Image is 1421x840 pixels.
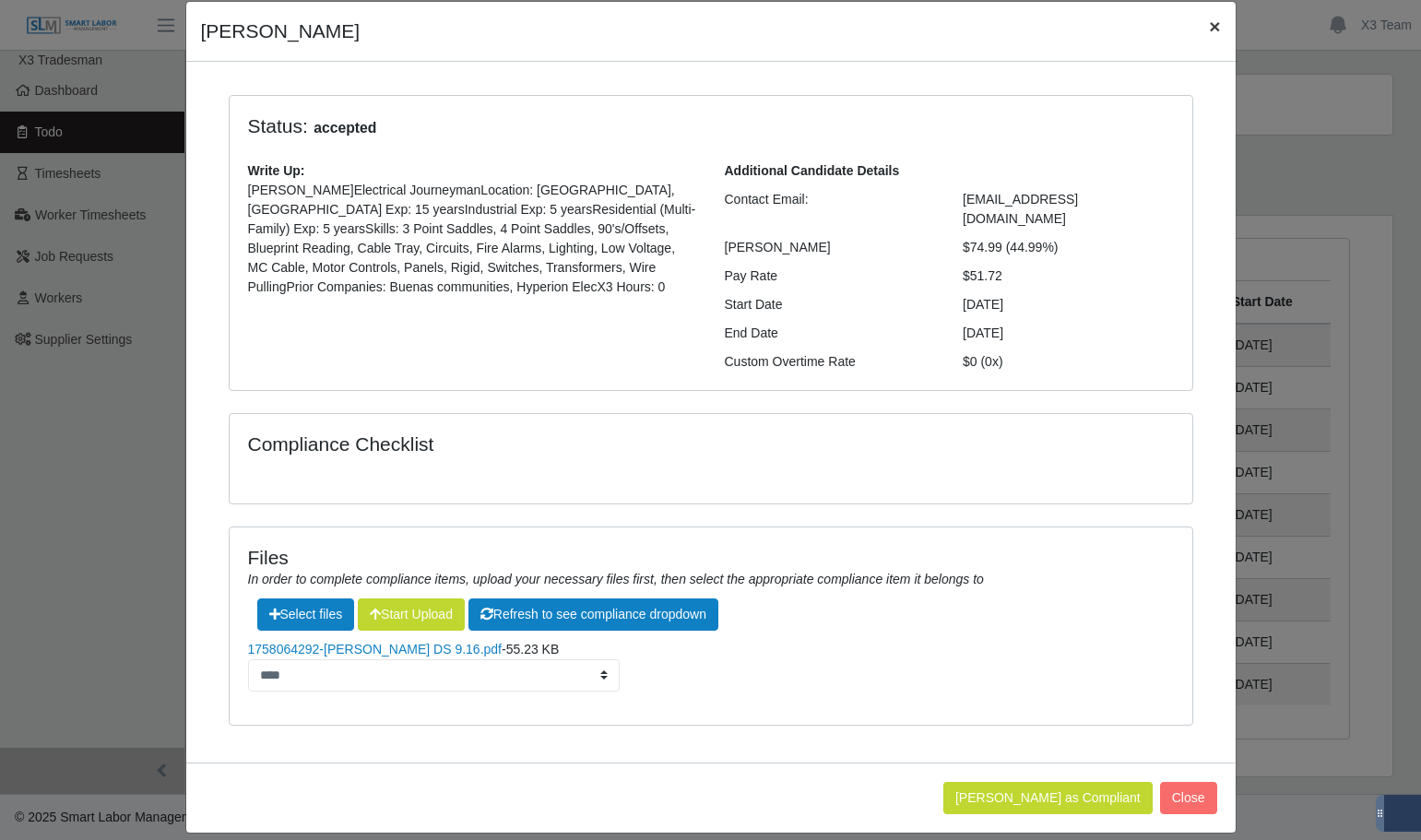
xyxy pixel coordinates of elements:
div: [DATE] [949,295,1188,314]
span: [EMAIL_ADDRESS][DOMAIN_NAME] [963,192,1078,226]
span: 55.23 KB [506,642,560,657]
div: Start Date [711,295,950,314]
div: $74.99 (44.99%) [949,238,1188,257]
button: [PERSON_NAME] as Compliant [943,782,1153,814]
h4: Files [248,546,1174,569]
button: Close [1160,782,1217,814]
h4: Status: [248,114,936,139]
div: Custom Overtime Rate [711,352,950,372]
div: [PERSON_NAME] [711,238,950,257]
b: Additional Candidate Details [725,163,900,178]
li: - [248,640,1174,692]
span: $0 (0x) [963,354,1003,369]
p: [PERSON_NAME]Electrical JourneymanLocation: [GEOGRAPHIC_DATA], [GEOGRAPHIC_DATA] Exp: 15 yearsInd... [248,181,697,297]
button: Start Upload [358,598,465,631]
button: Refresh to see compliance dropdown [468,598,718,631]
span: Select files [257,598,355,631]
h4: Compliance Checklist [248,432,856,455]
div: End Date [711,324,950,343]
b: Write Up: [248,163,305,178]
span: [DATE] [963,325,1003,340]
div: Pay Rate [711,266,950,286]
div: $51.72 [949,266,1188,286]
div: Contact Email: [711,190,950,229]
span: accepted [308,117,383,139]
a: 1758064292-[PERSON_NAME] DS 9.16.pdf [248,642,503,657]
i: In order to complete compliance items, upload your necessary files first, then select the appropr... [248,572,984,586]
